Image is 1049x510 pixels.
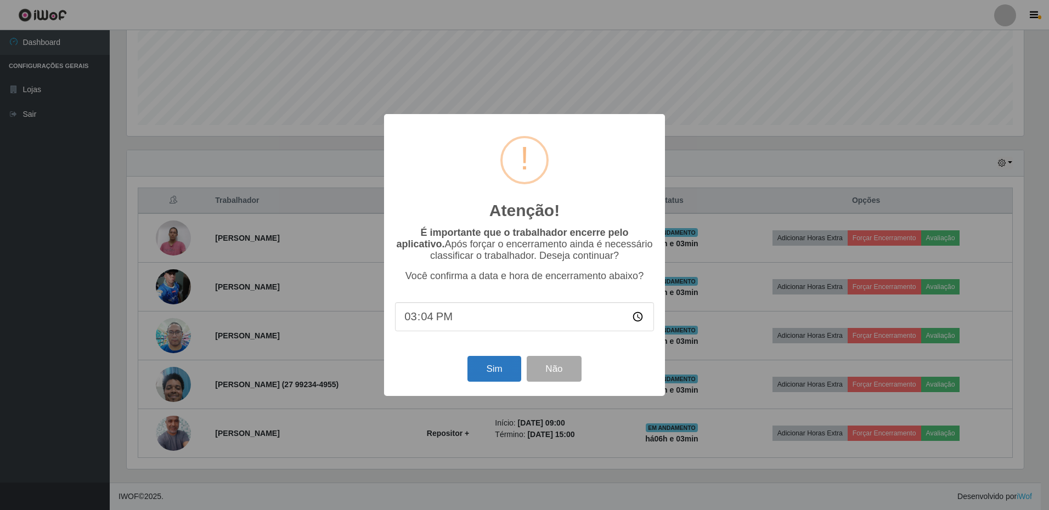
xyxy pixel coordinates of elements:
button: Sim [467,356,521,382]
h2: Atenção! [489,201,560,220]
p: Você confirma a data e hora de encerramento abaixo? [395,270,654,282]
p: Após forçar o encerramento ainda é necessário classificar o trabalhador. Deseja continuar? [395,227,654,262]
button: Não [527,356,581,382]
b: É importante que o trabalhador encerre pelo aplicativo. [396,227,628,250]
